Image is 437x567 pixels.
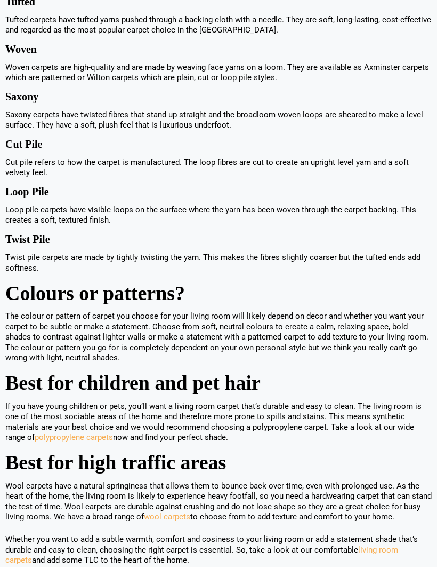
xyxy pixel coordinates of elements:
[35,433,113,443] a: polypropylene carpets
[5,546,398,566] a: living room carpets
[5,158,432,179] p: Cut pile refers to how the carpet is manufactured. The loop fibres are cut to create an upright l...
[5,48,432,52] h3: Woven
[5,63,432,84] p: Woven carpets are high-quality and are made by weaving face yarns on a loom. They are available a...
[5,15,432,36] p: Tufted carpets have tufted yarns pushed through a backing cloth with a needle. They are soft, lon...
[5,286,432,302] h2: Colours or patterns?
[5,1,432,5] h3: Tufted
[5,111,432,131] p: Saxony carpets have twisted fibres that stand up straight and the broadloom woven loops are shear...
[5,535,432,566] p: Whether you want to add a subtle warmth, comfort and cosiness to your living room or add a statem...
[5,143,432,147] h3: Cut Pile
[5,206,432,226] p: Loop pile carpets have visible loops on the surface where the yarn has been woven through the car...
[5,376,432,391] h2: Best for children and pet hair
[5,191,432,195] h3: Loop Pile
[5,96,432,100] h3: Saxony
[5,402,432,444] p: If you have young children or pets, you’ll want a living room carpet that’s durable and easy to c...
[5,482,432,523] p: Wool carpets have a natural springiness that allows them to bounce back over time, even with prol...
[5,253,432,274] p: Twist pile carpets are made by tightly twisting the yarn. This makes the fibres slightly coarser ...
[5,238,432,242] h3: Twist Pile
[5,312,432,364] p: The colour or pattern of carpet you choose for your living room will likely depend on decor and w...
[144,513,190,522] a: wool carpets
[5,455,432,471] h2: Best for high traffic areas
